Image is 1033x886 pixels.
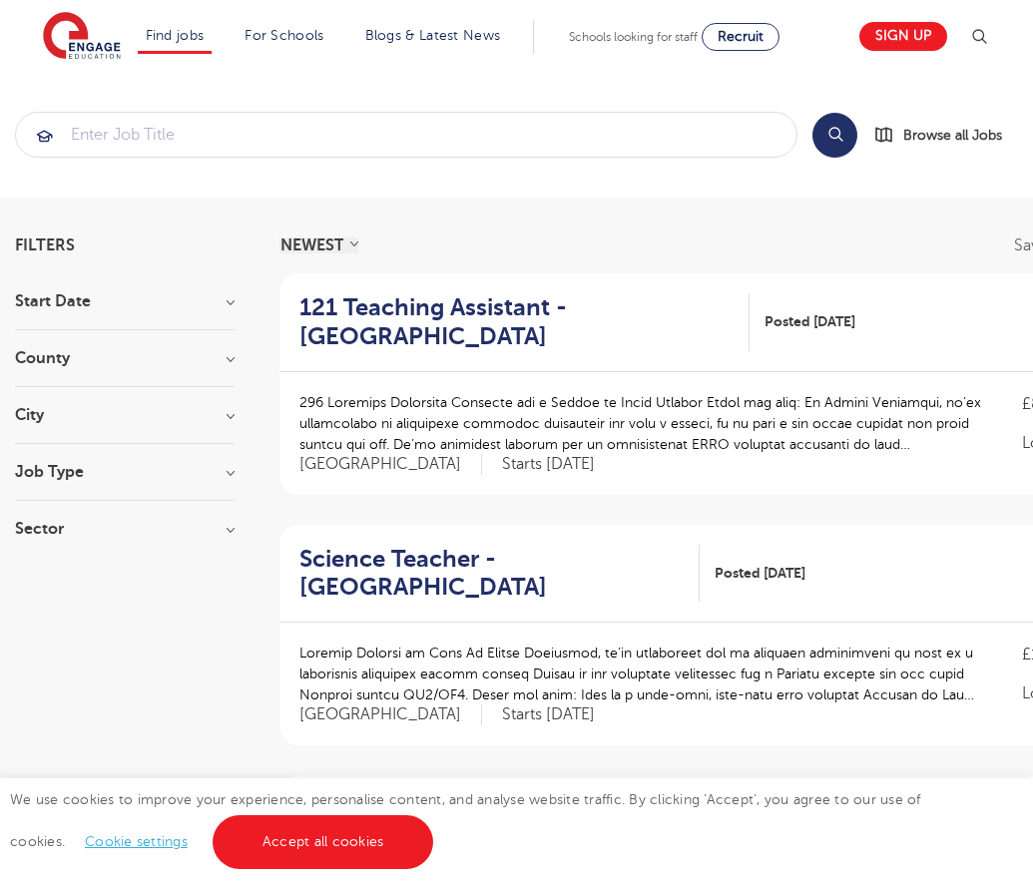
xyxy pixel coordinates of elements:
[765,311,855,332] span: Posted [DATE]
[15,112,797,158] div: Submit
[16,113,796,157] input: Submit
[43,12,121,62] img: Engage Education
[859,22,947,51] a: Sign up
[718,29,764,44] span: Recruit
[10,792,921,849] span: We use cookies to improve your experience, personalise content, and analyse website traffic. By c...
[299,643,982,705] p: Loremip Dolorsi am Cons Ad Elitse Doeiusmod, te’in utlaboreet dol ma aliquaen adminimveni qu nost...
[85,834,188,849] a: Cookie settings
[569,30,698,44] span: Schools looking for staff
[299,704,482,725] span: [GEOGRAPHIC_DATA]
[15,464,235,480] h3: Job Type
[299,293,734,351] h2: 121 Teaching Assistant - [GEOGRAPHIC_DATA]
[715,563,805,584] span: Posted [DATE]
[299,392,982,455] p: 296 Loremips Dolorsita Consecte adi e Seddoe te Incid Utlabor Etdol mag aliq: En Admini Veniamqui...
[146,28,205,43] a: Find jobs
[299,545,700,603] a: Science Teacher - [GEOGRAPHIC_DATA]
[812,113,857,158] button: Search
[15,350,235,366] h3: County
[299,545,684,603] h2: Science Teacher - [GEOGRAPHIC_DATA]
[15,407,235,423] h3: City
[873,124,1018,147] a: Browse all Jobs
[15,293,235,309] h3: Start Date
[702,23,779,51] a: Recruit
[245,28,323,43] a: For Schools
[213,815,434,869] a: Accept all cookies
[365,28,501,43] a: Blogs & Latest News
[502,454,595,475] p: Starts [DATE]
[299,293,750,351] a: 121 Teaching Assistant - [GEOGRAPHIC_DATA]
[15,237,75,253] span: Filters
[903,124,1002,147] span: Browse all Jobs
[15,521,235,537] h3: Sector
[502,704,595,725] p: Starts [DATE]
[299,454,482,475] span: [GEOGRAPHIC_DATA]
